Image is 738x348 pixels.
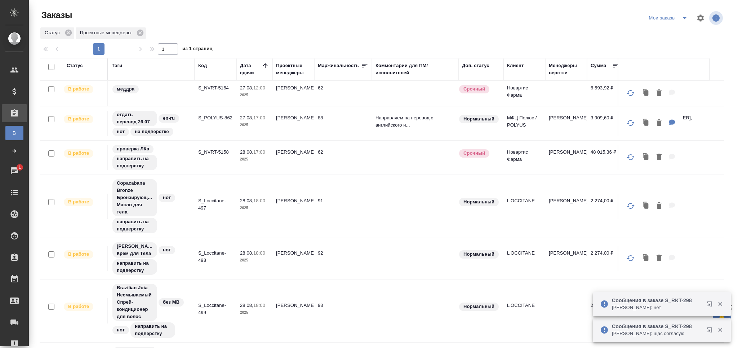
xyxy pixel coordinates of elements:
button: Удалить [653,86,665,101]
div: Проектные менеджеры [276,62,311,76]
div: Дата сдачи [240,62,262,76]
p: меддра [117,85,134,93]
div: Статус по умолчанию для стандартных заказов [458,250,500,259]
p: 18:00 [253,198,265,203]
td: 48 015,36 ₽ [587,145,623,170]
span: В [9,129,20,137]
button: Для ПМ: Направляем на перевод с английского на русский. Название: 250825_Выписка JP Morgan по Pol... [665,116,679,131]
div: Статус [67,62,83,69]
div: Комментарии для ПМ/исполнителей [375,62,455,76]
button: Удалить [653,251,665,266]
p: 18:00 [253,303,265,308]
p: 28.08, [240,303,253,308]
div: меддра [112,84,191,94]
p: Срочный [463,85,485,93]
button: Клонировать [639,116,653,131]
p: нот [163,194,171,201]
button: Обновить [622,250,639,267]
p: [PERSON_NAME] [549,250,583,257]
td: 88 [314,111,372,136]
p: [PERSON_NAME] [549,149,583,156]
p: отдать перевод 26.07 [117,111,153,125]
p: S_Loccitane-498 [198,250,233,264]
p: [PERSON_NAME]: нет [612,304,702,311]
p: 2025 [240,204,269,212]
p: 17:00 [253,149,265,155]
p: S_NVRT-5158 [198,149,233,156]
div: Выставляет ПМ после принятия заказа от КМа [63,250,104,259]
p: Направляем на перевод с английского н... [375,114,455,129]
p: 2025 [240,156,269,163]
td: 3 909,60 ₽ [587,111,623,136]
div: Выставляет ПМ после принятия заказа от КМа [63,149,104,158]
p: В работе [68,115,89,123]
p: 17:00 [253,115,265,120]
div: Выставляет ПМ после принятия заказа от КМа [63,302,104,312]
span: из 1 страниц [182,44,213,55]
p: направить на подверстку [117,260,153,274]
button: Удалить [653,199,665,213]
p: 12:00 [253,85,265,91]
p: S_POLYUS-862 [198,114,233,122]
p: Срочный [463,150,485,157]
div: Менеджеры верстки [549,62,583,76]
div: Выставляется автоматически, если на указанный объем услуг необходимо больше времени в стандартном... [458,149,500,158]
p: 2025 [240,257,269,264]
div: Beija Flor Крем для Тела, нот, направить на подверстку [112,242,191,276]
p: 2025 [240,309,269,316]
p: Нормальный [463,303,494,310]
button: Обновить [622,197,639,215]
td: [PERSON_NAME] [272,81,314,106]
p: S_Loccitane-499 [198,302,233,316]
div: Сумма [591,62,606,69]
p: Проектные менеджеры [80,29,134,36]
td: 2 274,00 ₽ [587,194,623,219]
button: Клонировать [639,251,653,266]
p: Статус [45,29,62,36]
div: Статус [40,27,74,39]
button: Удалить [653,116,665,131]
p: В работе [68,85,89,93]
p: S_Loccitane-497 [198,197,233,212]
p: en-ru [163,115,175,122]
td: 91 [314,194,372,219]
span: 1 [14,164,25,171]
p: проверка ЛКа [117,145,149,153]
div: Статус по умолчанию для стандартных заказов [458,197,500,207]
button: Закрыть [713,301,728,307]
span: Настроить таблицу [692,9,709,27]
div: Статус по умолчанию для стандартных заказов [458,302,500,312]
p: Новартис Фарма [507,84,542,99]
span: Ф [9,147,20,155]
button: Обновить [622,149,639,166]
p: направить на подверстку [135,323,171,337]
p: 28.08, [240,198,253,203]
div: Выставляет ПМ после принятия заказа от КМа [63,197,104,207]
p: Сообщения в заказе S_RKT-298 [612,297,702,304]
p: Сообщения в заказе S_RKT-298 [612,323,702,330]
td: 62 [314,81,372,106]
button: Обновить [622,114,639,132]
div: Выставляется автоматически, если на указанный объем услуг необходимо больше времени в стандартном... [458,84,500,94]
p: L'OCCITANE [507,197,542,204]
div: отдать перевод 26.07, en-ru, нот, на подверстке [112,110,191,137]
p: L'OCCITANE [507,250,542,257]
td: [PERSON_NAME] [272,111,314,136]
p: [PERSON_NAME] Крем для Тела [117,243,153,257]
p: [PERSON_NAME] [549,114,583,122]
div: Тэги [112,62,122,69]
p: направить на подверстку [117,155,153,169]
div: Клиент [507,62,524,69]
div: split button [647,12,692,24]
button: Клонировать [639,150,653,165]
a: 1 [2,162,27,180]
button: Открыть в новой вкладке [702,323,720,340]
button: Клонировать [639,199,653,213]
div: Выставляет ПМ после принятия заказа от КМа [63,84,104,94]
td: 6 593,92 ₽ [587,81,623,106]
p: МФЦ Полюс / POLYUS [507,114,542,129]
td: [PERSON_NAME] [272,194,314,219]
p: S_NVRT-5164 [198,84,233,92]
td: 92 [314,246,372,271]
button: Обновить [622,84,639,102]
